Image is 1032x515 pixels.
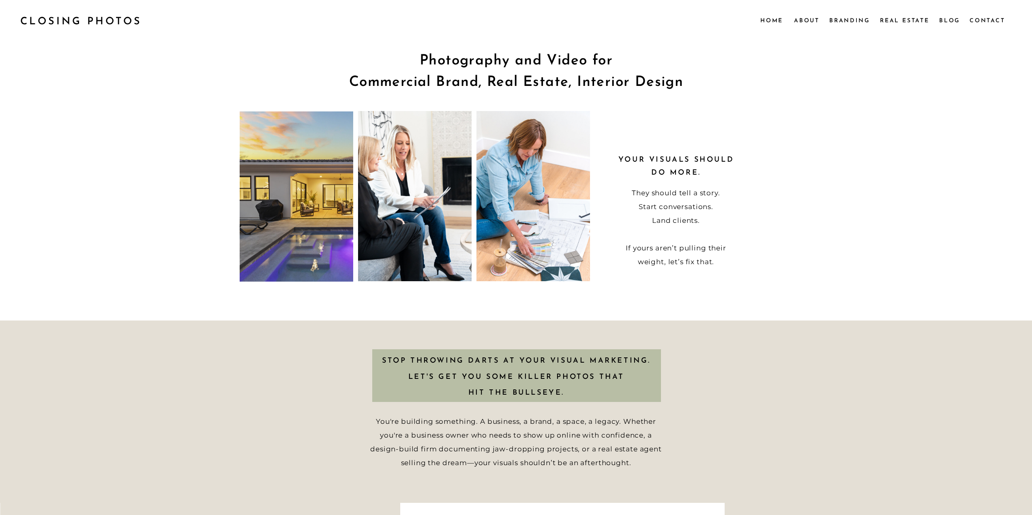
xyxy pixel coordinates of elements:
[366,415,666,469] p: You're building something. A business, a brand, a space, a legacy. Whether you're a business owne...
[880,16,931,25] a: Real Estate
[617,154,736,179] h2: Your visuals should do more.
[273,51,760,96] h1: Photography and Video for Commercial Brand, Real Estate, Interior Design
[829,16,871,25] a: Branding
[760,16,783,25] a: Home
[365,353,668,400] h1: Stop throwing darts at your visual marketing. Let's get you some killer photos that hit the bulls...
[970,16,1004,25] a: Contact
[939,16,961,25] a: Blog
[794,16,819,25] a: About
[20,13,149,28] a: CLOSING PHOTOS
[614,186,739,274] p: They should tell a story. Start conversations. Land clients. If yours aren’t pulling their weight...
